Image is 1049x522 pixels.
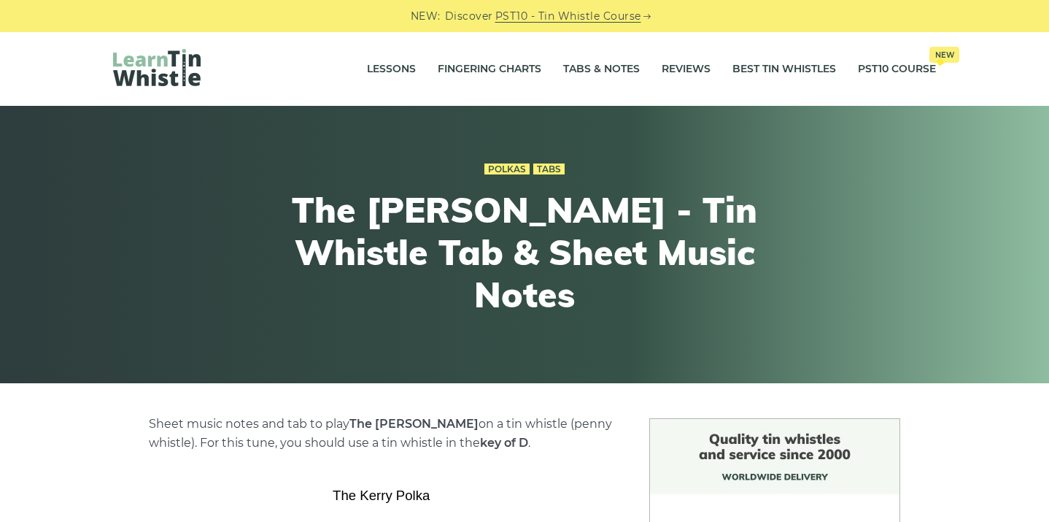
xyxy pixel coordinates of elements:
img: LearnTinWhistle.com [113,49,201,86]
a: Tabs [533,164,565,175]
p: Sheet music notes and tab to play on a tin whistle (penny whistle). For this tune, you should use... [149,415,614,453]
strong: key of D [480,436,528,450]
h1: The [PERSON_NAME] - Tin Whistle Tab & Sheet Music Notes [256,189,793,315]
a: Fingering Charts [438,51,541,88]
a: Tabs & Notes [563,51,640,88]
a: Lessons [367,51,416,88]
strong: The [PERSON_NAME] [349,417,479,431]
a: PST10 CourseNew [858,51,936,88]
a: Best Tin Whistles [732,51,836,88]
a: Reviews [662,51,711,88]
a: Polkas [484,164,530,175]
span: New [929,47,959,63]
